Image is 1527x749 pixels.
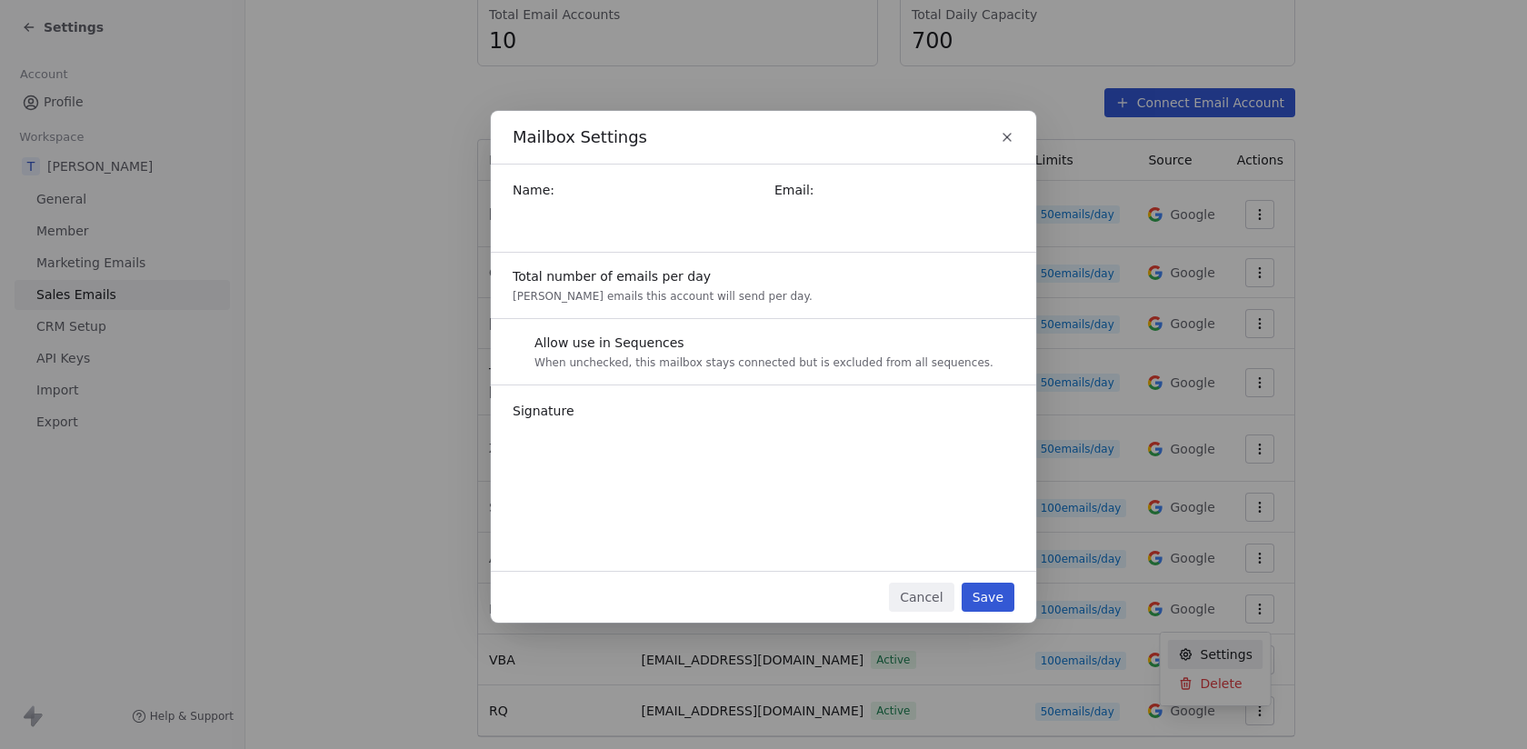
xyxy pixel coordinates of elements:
div: Total number of emails per day [513,267,813,285]
div: [PERSON_NAME] emails this account will send per day. [513,289,813,304]
span: Name: [513,183,554,197]
span: Signature [513,404,574,418]
span: Email: [774,183,814,197]
span: Mailbox Settings [513,125,647,149]
button: Cancel [889,583,953,612]
button: Save [962,583,1014,612]
div: When unchecked, this mailbox stays connected but is excluded from all sequences. [534,355,993,370]
div: Allow use in Sequences [534,334,993,352]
